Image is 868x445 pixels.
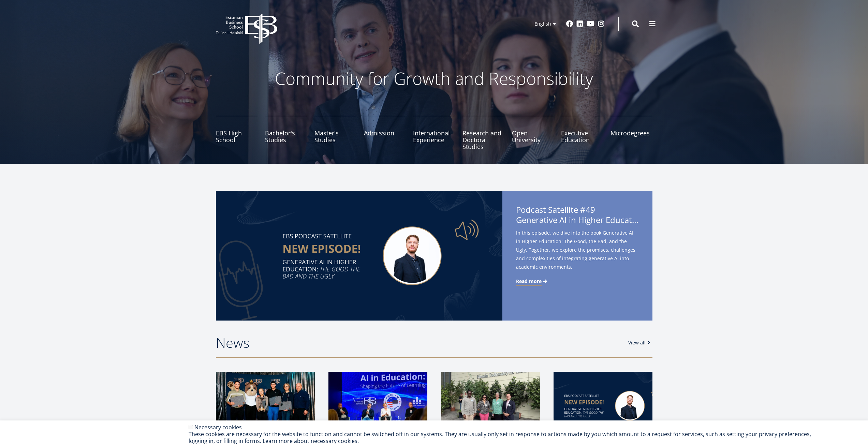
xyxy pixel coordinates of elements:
span: Podcast Satellite #49 [516,205,639,227]
img: 20th Madis Habakuk Cup [216,372,315,440]
a: Linkedin [576,20,583,27]
img: Ai in Education [328,372,427,440]
a: Read more [516,278,548,285]
a: Master's Studies [314,116,356,150]
a: Admission [364,116,406,150]
a: Facebook [566,20,573,27]
span: Generative AI in Higher Education: The Good, the Bad, and the Ugly [516,215,639,225]
div: These cookies are necessary for the website to function and cannot be switched off in our systems... [189,431,814,444]
a: Youtube [587,20,594,27]
a: International Experience [413,116,455,150]
span: Read more [516,278,542,285]
label: Necessary cookies [194,424,242,431]
a: Instagram [598,20,605,27]
a: Bachelor's Studies [265,116,307,150]
h2: News [216,334,621,351]
a: Open University [512,116,554,150]
a: Executive Education [561,116,603,150]
img: Satellite #49 [216,191,502,321]
a: EBS High School [216,116,258,150]
span: In this episode, we dive into the book Generative AI in Higher Education: The Good, the Bad, and ... [516,228,639,271]
img: a [441,372,540,440]
img: Satellite #49 [554,372,652,440]
a: View all [628,339,652,346]
a: Microdegrees [610,116,652,150]
a: Research and Doctoral Studies [462,116,504,150]
p: Community for Growth and Responsibility [253,68,615,89]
